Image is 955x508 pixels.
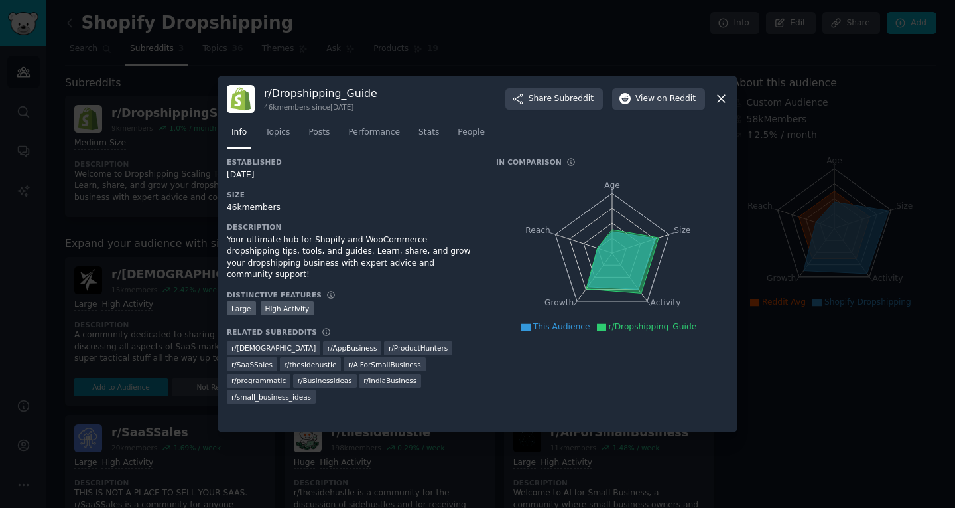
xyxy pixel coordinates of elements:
[554,93,594,105] span: Subreddit
[304,122,334,149] a: Posts
[651,298,681,307] tspan: Activity
[227,301,256,315] div: Large
[496,157,562,167] h3: In Comparison
[418,127,439,139] span: Stats
[227,202,477,214] div: 46k members
[227,190,477,199] h3: Size
[227,234,477,281] div: Your ultimate hub for Shopify and WooCommerce dropshipping tips, tools, and guides. Learn, share,...
[389,343,448,353] span: r/ ProductHunters
[533,322,590,331] span: This Audience
[674,225,690,234] tspan: Size
[264,86,377,100] h3: r/ Dropshipping_Guide
[227,85,255,113] img: Dropshipping_Guide
[344,122,405,149] a: Performance
[609,322,697,331] span: r/Dropshipping_Guide
[525,225,550,234] tspan: Reach
[227,157,477,167] h3: Established
[231,376,286,385] span: r/ programmatic
[604,181,620,190] tspan: Age
[231,343,316,353] span: r/ [DEMOGRAPHIC_DATA]
[505,88,603,110] button: ShareSubreddit
[348,127,400,139] span: Performance
[328,343,377,353] span: r/ AppBusiness
[265,127,290,139] span: Topics
[264,102,377,112] div: 46k members since [DATE]
[227,222,477,232] h3: Description
[657,93,696,105] span: on Reddit
[285,360,337,369] span: r/ thesidehustle
[612,88,705,110] button: Viewon Reddit
[635,93,696,105] span: View
[227,327,317,337] h3: Related Subreddits
[298,376,352,385] span: r/ Businessideas
[453,122,489,149] a: People
[261,122,294,149] a: Topics
[363,376,416,385] span: r/ IndiaBusiness
[227,290,322,299] h3: Distinctive Features
[544,298,574,307] tspan: Growth
[308,127,330,139] span: Posts
[458,127,485,139] span: People
[231,360,273,369] span: r/ SaaSSales
[227,122,251,149] a: Info
[414,122,444,149] a: Stats
[261,301,314,315] div: High Activity
[231,127,247,139] span: Info
[227,169,477,181] div: [DATE]
[529,93,594,105] span: Share
[348,360,421,369] span: r/ AiForSmallBusiness
[231,392,311,402] span: r/ small_business_ideas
